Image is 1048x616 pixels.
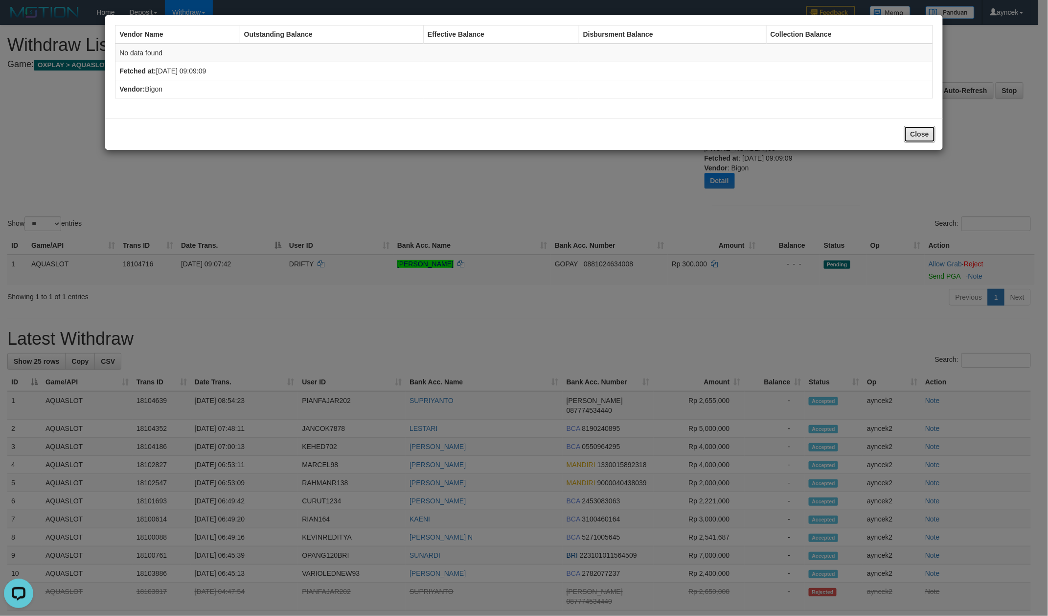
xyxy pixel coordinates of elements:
[424,25,579,44] th: Effective Balance
[119,67,156,75] b: Fetched at:
[904,126,935,142] button: Close
[115,62,933,80] td: [DATE] 09:09:09
[115,44,933,62] td: No data found
[240,25,423,44] th: Outstanding Balance
[115,25,240,44] th: Vendor Name
[115,80,933,98] td: Bigon
[4,4,33,33] button: Open LiveChat chat widget
[579,25,766,44] th: Disbursment Balance
[766,25,933,44] th: Collection Balance
[119,85,145,93] b: Vendor:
